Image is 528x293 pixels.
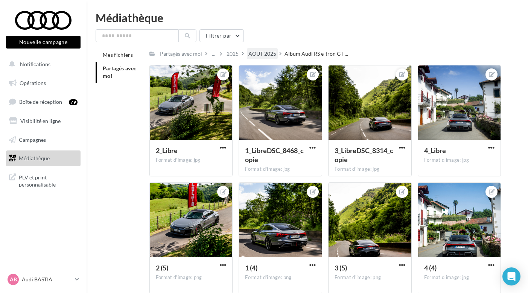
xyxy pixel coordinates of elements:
button: Notifications [5,56,79,72]
button: Nouvelle campagne [6,36,81,49]
div: Format d'image: png [245,274,316,281]
span: Album Audi RS e-tron GT ... [285,50,348,58]
div: 2025 [227,50,239,58]
div: Format d'image: jpg [156,157,227,164]
a: PLV et print personnalisable [5,169,82,191]
span: 2 (5) [156,264,168,272]
span: Campagnes [19,136,46,143]
div: Format d'image: png [335,274,405,281]
span: Opérations [20,80,46,86]
span: Notifications [20,61,50,67]
div: Open Intercom Messenger [502,267,520,285]
a: Campagnes [5,132,82,148]
button: Filtrer par [199,29,244,42]
span: Mes fichiers [103,52,133,58]
div: Médiathèque [96,12,519,23]
span: Médiathèque [19,155,50,161]
div: Format d'image: png [156,274,227,281]
span: Visibilité en ligne [20,118,61,124]
a: AB Audi BASTIA [6,272,81,287]
a: Visibilité en ligne [5,113,82,129]
div: Format d'image: jpg [424,157,495,164]
span: 3 (5) [335,264,347,272]
a: Boîte de réception79 [5,94,82,110]
span: 2_Libre [156,146,178,155]
span: 4_Libre [424,146,446,155]
span: PLV et print personnalisable [19,172,78,188]
div: Format d'image: jpg [245,166,316,173]
div: ... [210,49,217,59]
span: 1 (4) [245,264,257,272]
a: Médiathèque [5,150,82,166]
span: 4 (4) [424,264,437,272]
div: Format d'image: jpg [424,274,495,281]
div: 79 [69,99,78,105]
div: Format d'image: jpg [335,166,405,173]
span: 1_LibreDSC_8468_copie [245,146,304,164]
span: AB [10,276,17,283]
span: Boîte de réception [19,99,62,105]
div: Partagés avec moi [160,50,202,58]
a: Opérations [5,75,82,91]
span: 3_LibreDSC_8314_copie [335,146,393,164]
span: Partagés avec moi [103,65,137,79]
div: AOUT 2025 [248,50,276,58]
p: Audi BASTIA [22,276,72,283]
